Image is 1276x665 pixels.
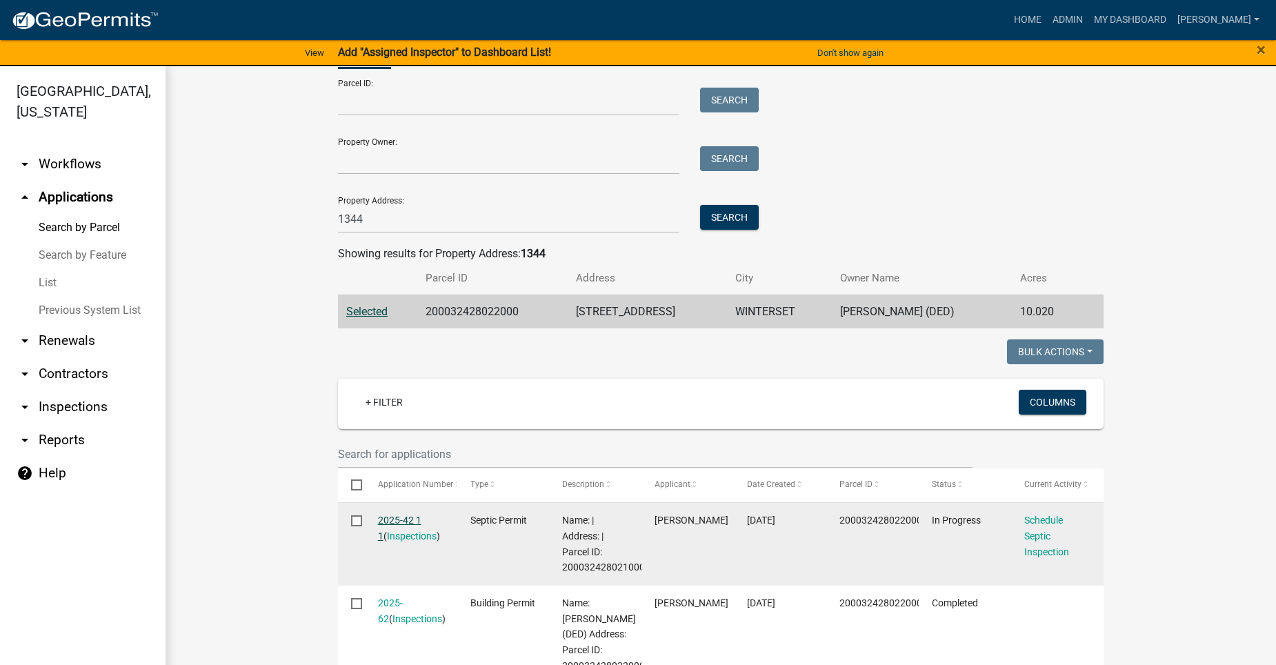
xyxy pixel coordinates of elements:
[568,295,727,328] td: [STREET_ADDRESS]
[17,189,33,206] i: arrow_drop_up
[832,295,1012,328] td: [PERSON_NAME] (DED)
[826,468,919,502] datatable-header-cell: Parcel ID
[568,262,727,295] th: Address
[521,247,546,260] strong: 1344
[417,262,568,295] th: Parcel ID
[299,41,330,64] a: View
[700,205,759,230] button: Search
[378,479,453,489] span: Application Number
[1008,7,1047,33] a: Home
[727,262,832,295] th: City
[1024,515,1069,557] a: Schedule Septic Inspection
[378,515,421,542] a: 2025-42 1 1
[1012,262,1081,295] th: Acres
[727,295,832,328] td: WINTERSET
[1047,7,1088,33] a: Admin
[812,41,889,64] button: Don't show again
[1257,41,1266,58] button: Close
[562,515,645,573] span: Name: | Address: | Parcel ID: 200032428021000
[387,530,437,542] a: Inspections
[932,515,981,526] span: In Progress
[832,262,1012,295] th: Owner Name
[562,479,604,489] span: Description
[378,595,444,627] div: ( )
[549,468,641,502] datatable-header-cell: Description
[470,479,488,489] span: Type
[1012,295,1081,328] td: 10.020
[734,468,826,502] datatable-header-cell: Date Created
[839,479,873,489] span: Parcel ID
[1007,339,1104,364] button: Bulk Actions
[17,156,33,172] i: arrow_drop_down
[17,432,33,448] i: arrow_drop_down
[338,468,364,502] datatable-header-cell: Select
[338,440,973,468] input: Search for applications
[1024,479,1081,489] span: Current Activity
[17,366,33,382] i: arrow_drop_down
[932,597,978,608] span: Completed
[1172,7,1265,33] a: [PERSON_NAME]
[364,468,457,502] datatable-header-cell: Application Number
[1019,390,1086,415] button: Columns
[470,597,535,608] span: Building Permit
[338,46,551,59] strong: Add "Assigned Inspector" to Dashboard List!
[392,613,442,624] a: Inspections
[747,479,795,489] span: Date Created
[378,513,444,544] div: ( )
[839,597,922,608] span: 200032428022000
[457,468,549,502] datatable-header-cell: Type
[1088,7,1172,33] a: My Dashboard
[655,597,728,608] span: Melissa Janssen
[747,597,775,608] span: 04/09/2025
[932,479,956,489] span: Status
[17,465,33,482] i: help
[700,146,759,171] button: Search
[346,305,388,318] a: Selected
[17,399,33,415] i: arrow_drop_down
[378,597,403,624] a: 2025-62
[1257,40,1266,59] span: ×
[655,515,728,526] span: Melissa Janssen
[1011,468,1104,502] datatable-header-cell: Current Activity
[839,515,922,526] span: 200032428022000
[655,479,690,489] span: Applicant
[17,332,33,349] i: arrow_drop_down
[355,390,414,415] a: + Filter
[417,295,568,328] td: 200032428022000
[338,246,1104,262] div: Showing results for Property Address:
[747,515,775,526] span: 06/04/2025
[700,88,759,112] button: Search
[641,468,734,502] datatable-header-cell: Applicant
[470,515,527,526] span: Septic Permit
[919,468,1011,502] datatable-header-cell: Status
